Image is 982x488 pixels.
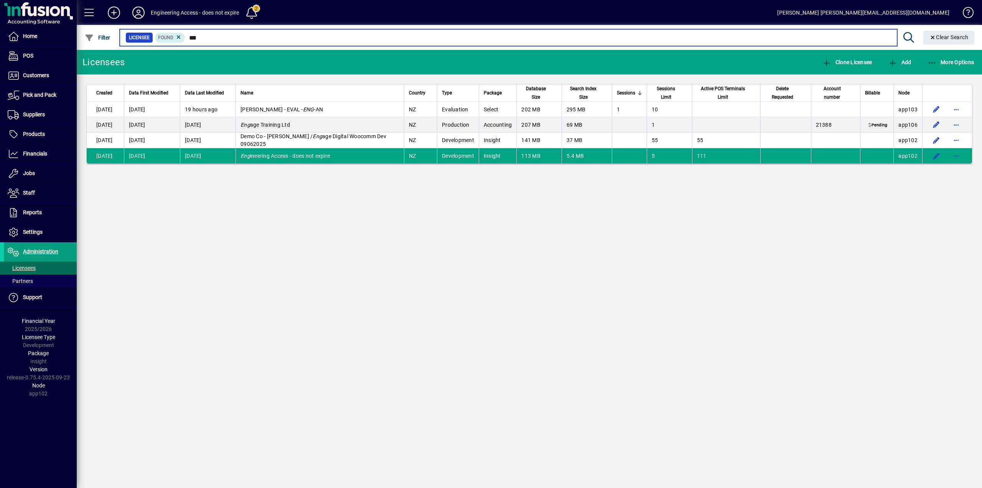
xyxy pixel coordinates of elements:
div: Country [409,89,432,97]
button: Edit [930,150,942,162]
span: Sessions Limit [652,84,680,101]
a: Products [4,125,77,144]
span: Active POS Terminals Limit [697,84,749,101]
div: Database Size [521,84,557,101]
div: Active POS Terminals Limit [697,84,756,101]
td: [DATE] [87,148,124,164]
span: [PERSON_NAME] - EVAL - -AN [241,106,323,112]
span: Customers [23,72,49,78]
span: ineering Access - does not expire [241,153,330,159]
span: More Options [928,59,974,65]
td: Evaluation [437,102,479,117]
td: 55 [647,132,692,148]
span: Created [96,89,112,97]
span: Database Size [521,84,550,101]
div: Licensees [82,56,125,68]
button: Edit [930,134,942,146]
span: Reports [23,209,42,215]
td: NZ [404,148,437,164]
td: [DATE] [180,148,236,164]
button: Clone Licensee [820,55,874,69]
span: Products [23,131,45,137]
button: Edit [930,119,942,131]
div: Node [898,89,918,97]
span: app106.prod.infusionbusinesssoftware.com [898,122,918,128]
td: 69 MB [562,117,612,132]
span: Delete Requested [765,84,799,101]
div: Package [484,89,512,97]
td: [DATE] [124,148,180,164]
td: [DATE] [87,117,124,132]
span: Licensees [8,265,36,271]
span: Financials [23,151,47,157]
div: Type [442,89,474,97]
span: Administration [23,248,58,255]
td: NZ [404,132,437,148]
span: Home [23,33,37,39]
span: Node [898,89,910,97]
button: Edit [930,103,942,116]
span: Settings [23,229,43,235]
span: Node [32,382,45,389]
span: Version [30,366,48,372]
td: Select [479,102,517,117]
td: 37 MB [562,132,612,148]
td: 202 MB [516,102,561,117]
td: Development [437,132,479,148]
span: Account number [816,84,849,101]
button: Add [102,6,126,20]
td: 141 MB [516,132,561,148]
div: Sessions Limit [652,84,687,101]
mat-chip: Found Status: Found [155,33,185,43]
span: Name [241,89,253,97]
td: [DATE] [180,117,236,132]
a: Jobs [4,164,77,183]
button: Filter [83,31,112,45]
span: Type [442,89,452,97]
td: [DATE] [87,102,124,117]
span: Clone Licensee [822,59,872,65]
span: Package [28,350,49,356]
td: 5.4 MB [562,148,612,164]
a: POS [4,46,77,66]
div: Account number [816,84,855,101]
td: [DATE] [180,132,236,148]
span: app102.prod.infusionbusinesssoftware.com [898,153,918,159]
a: Suppliers [4,105,77,124]
div: Data Last Modified [185,89,231,97]
span: Support [23,294,42,300]
div: Delete Requested [765,84,806,101]
em: Eng [241,153,250,159]
button: More options [950,119,962,131]
span: Jobs [23,170,35,176]
button: Clear [923,31,975,45]
td: Insight [479,148,517,164]
span: Search Index Size [567,84,600,101]
span: Data First Modified [129,89,168,97]
span: age Training Ltd [241,122,290,128]
td: Development [437,148,479,164]
td: 1 [647,117,692,132]
div: Search Index Size [567,84,607,101]
td: 1 [612,102,647,117]
span: Financial Year [22,318,55,324]
a: Pick and Pack [4,86,77,105]
a: Financials [4,144,77,164]
span: app103.prod.infusionbusinesssoftware.com [898,106,918,112]
td: 10 [647,102,692,117]
td: Insight [479,132,517,148]
td: 113 MB [516,148,561,164]
span: Sessions [617,89,635,97]
a: Partners [4,275,77,288]
button: More Options [926,55,976,69]
span: Data Last Modified [185,89,224,97]
a: Licensees [4,261,77,275]
div: Sessions [617,89,642,97]
span: Clear Search [929,34,969,40]
div: [PERSON_NAME] [PERSON_NAME][EMAIL_ADDRESS][DOMAIN_NAME] [777,7,949,19]
em: ENG [303,106,314,112]
td: 295 MB [562,102,612,117]
a: Support [4,288,77,307]
a: Settings [4,223,77,242]
td: 111 [692,148,761,164]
